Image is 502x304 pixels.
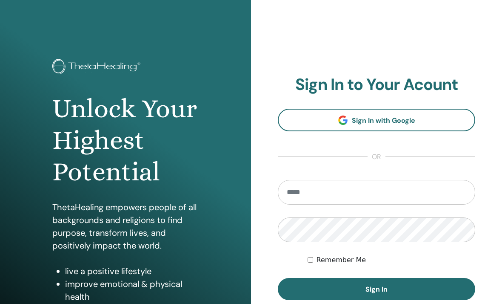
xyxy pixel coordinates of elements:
[368,152,385,162] span: or
[65,265,198,278] li: live a positive lifestyle
[365,285,388,294] span: Sign In
[352,116,415,125] span: Sign In with Google
[317,255,366,265] label: Remember Me
[278,278,475,300] button: Sign In
[308,255,475,265] div: Keep me authenticated indefinitely or until I manually logout
[278,109,475,131] a: Sign In with Google
[52,201,198,252] p: ThetaHealing empowers people of all backgrounds and religions to find purpose, transform lives, a...
[65,278,198,303] li: improve emotional & physical health
[52,93,198,188] h1: Unlock Your Highest Potential
[278,75,475,95] h2: Sign In to Your Acount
